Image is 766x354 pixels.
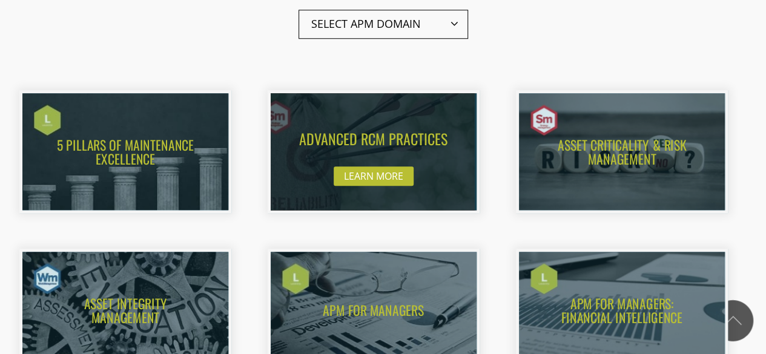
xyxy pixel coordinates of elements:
[22,93,228,211] img: New call-to-action
[299,10,468,39] span: Select APM Domain
[248,87,475,216] img: Advanced RCM Practices
[519,93,725,211] img: New call-to-action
